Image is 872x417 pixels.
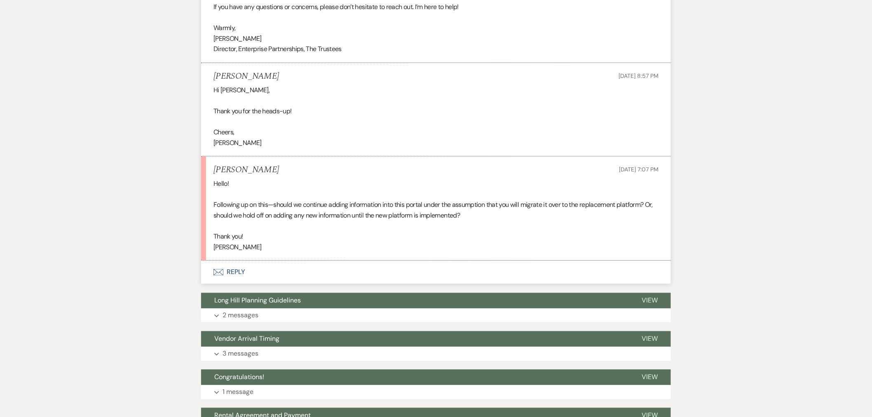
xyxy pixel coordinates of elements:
[213,242,659,253] p: [PERSON_NAME]
[214,335,279,343] span: Vendor Arrival Timing
[213,44,659,54] p: Director, Enterprise Partnerships, The Trustees
[619,166,659,173] span: [DATE] 7:07 PM
[213,85,659,96] p: Hi [PERSON_NAME],
[201,370,628,385] button: Congratulations!
[223,310,258,321] p: 2 messages
[214,296,301,305] span: Long Hill Planning Guidelines
[628,331,671,347] button: View
[213,127,659,138] p: Cheers,
[213,33,659,44] p: [PERSON_NAME]
[213,165,279,175] h5: [PERSON_NAME]
[642,373,658,382] span: View
[619,72,659,80] span: [DATE] 8:57 PM
[628,293,671,309] button: View
[213,106,659,117] p: Thank you for the heads-up!
[213,178,659,189] p: Hello!
[201,261,671,284] button: Reply
[201,309,671,323] button: 2 messages
[223,349,258,359] p: 3 messages
[213,2,659,12] p: If you have any questions or concerns, please don’t hesitate to reach out. I’m here to help!
[201,347,671,361] button: 3 messages
[201,331,628,347] button: Vendor Arrival Timing
[201,385,671,399] button: 1 message
[213,199,659,220] p: Following up on this—should we continue adding information into this portal under the assumption ...
[642,296,658,305] span: View
[201,293,628,309] button: Long Hill Planning Guidelines
[213,71,279,82] h5: [PERSON_NAME]
[628,370,671,385] button: View
[214,373,264,382] span: Congratulations!
[223,387,253,398] p: 1 message
[642,335,658,343] span: View
[213,138,659,148] p: [PERSON_NAME]
[213,23,659,33] p: Warmly,
[213,231,659,242] p: Thank you!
